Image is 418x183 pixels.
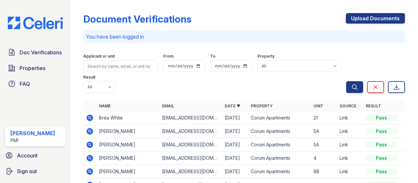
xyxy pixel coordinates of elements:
[366,103,381,108] a: Result
[366,155,397,161] div: Pass
[222,165,248,178] td: [DATE]
[17,152,38,159] span: Account
[346,13,405,24] a: Upload Documents
[86,33,402,41] p: You have been logged in
[251,103,273,108] a: Property
[313,103,323,108] a: Unit
[337,138,363,152] td: Link
[337,152,363,165] td: Link
[248,138,311,152] td: Corum Apartments
[5,77,65,90] a: FAQ
[3,17,68,29] img: CE_Logo_Blue-a8612792a0a2168367f1c8372b55b34899dd931a85d93a1a3d3e32e68fde9ad4.png
[3,165,68,178] a: Sign out
[83,13,191,25] div: Document Verifications
[96,165,159,178] td: [PERSON_NAME]
[163,54,173,59] label: From
[5,46,65,59] a: Doc Verifications
[337,111,363,125] td: Link
[83,75,95,80] label: Result
[83,54,115,59] label: Applicant or unit
[10,129,55,137] div: [PERSON_NAME]
[248,125,311,138] td: Corum Apartments
[96,111,159,125] td: Brea White
[3,149,68,162] a: Account
[311,111,337,125] td: 21
[20,80,30,88] span: FAQ
[17,167,37,175] span: Sign out
[96,138,159,152] td: [PERSON_NAME]
[159,165,222,178] td: [EMAIL_ADDRESS][DOMAIN_NAME]
[340,103,356,108] a: Source
[311,152,337,165] td: 4
[10,137,55,144] div: PMI
[248,152,311,165] td: Corum Apartments
[159,125,222,138] td: [EMAIL_ADDRESS][DOMAIN_NAME]
[20,64,45,72] span: Properties
[210,54,216,59] label: To
[159,111,222,125] td: [EMAIL_ADDRESS][DOMAIN_NAME]
[20,48,62,56] span: Doc Verifications
[366,115,397,121] div: Pass
[337,165,363,178] td: Link
[5,62,65,75] a: Properties
[222,111,248,125] td: [DATE]
[222,125,248,138] td: [DATE]
[162,103,174,108] a: Email
[222,138,248,152] td: [DATE]
[257,54,275,59] label: Property
[96,152,159,165] td: [PERSON_NAME]
[337,125,363,138] td: Link
[248,111,311,125] td: Corum Apartments
[99,103,111,108] a: Name
[159,152,222,165] td: [EMAIL_ADDRESS][DOMAIN_NAME]
[311,125,337,138] td: 5A
[159,138,222,152] td: [EMAIL_ADDRESS][DOMAIN_NAME]
[366,141,397,148] div: Pass
[366,128,397,135] div: Pass
[248,165,311,178] td: Corum Apartments
[96,125,159,138] td: [PERSON_NAME]
[225,103,240,108] a: Date ▼
[311,165,337,178] td: 8B
[366,168,397,175] div: Pass
[83,60,158,72] input: Search by name, email, or unit number
[311,138,337,152] td: 5A
[222,152,248,165] td: [DATE]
